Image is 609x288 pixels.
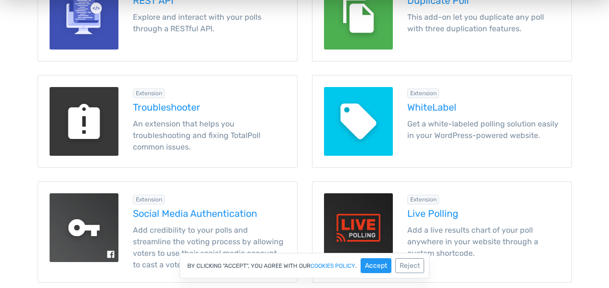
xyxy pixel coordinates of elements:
p: Get a white-labeled polling solution easily in your WordPress-powered website. [407,118,560,141]
p: Add credibility to your polls and streamline the voting process by allowing voters to use their s... [133,225,285,271]
h5: Social Media Authentication extension for TotalPoll [133,208,285,219]
a: Troubleshooter for TotalPoll Extension Troubleshooter An extension that helps you troubleshooting... [38,75,298,168]
h5: WhiteLabel extension for TotalPoll [407,102,560,113]
a: Social Media Authentication for TotalPoll Extension Social Media Authentication Add credibility t... [38,181,298,283]
img: Social Media Authentication for TotalPoll [50,193,118,262]
img: Troubleshooter for TotalPoll [50,87,118,156]
div: Extension [133,88,165,98]
div: Extension [407,195,440,204]
p: This add-on let you duplicate any poll with three duplication features. [407,12,560,35]
h5: Troubleshooter extension for TotalPoll [133,102,285,113]
p: Explore and interact with your polls through a RESTful API. [133,12,285,35]
button: Accept [361,258,391,273]
img: WhiteLabel for TotalPoll [324,87,393,156]
a: WhiteLabel for TotalPoll Extension WhiteLabel Get a white-labeled polling solution easily in your... [312,75,572,168]
div: By clicking "Accept", you agree with our . [180,253,429,278]
img: Live Polling for TotalPoll [324,193,393,262]
p: Add a live results chart of your poll anywhere in your website through a custom shortcode. [407,225,560,259]
a: Live Polling for TotalPoll Extension Live Polling Add a live results chart of your poll anywhere ... [312,181,572,283]
button: Reject [395,258,424,273]
h5: Live Polling extension for TotalPoll [407,208,560,219]
a: cookies policy [311,263,355,269]
div: Extension [133,195,165,204]
div: Extension [407,88,440,98]
p: An extension that helps you troubleshooting and fixing TotalPoll common issues. [133,118,285,153]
